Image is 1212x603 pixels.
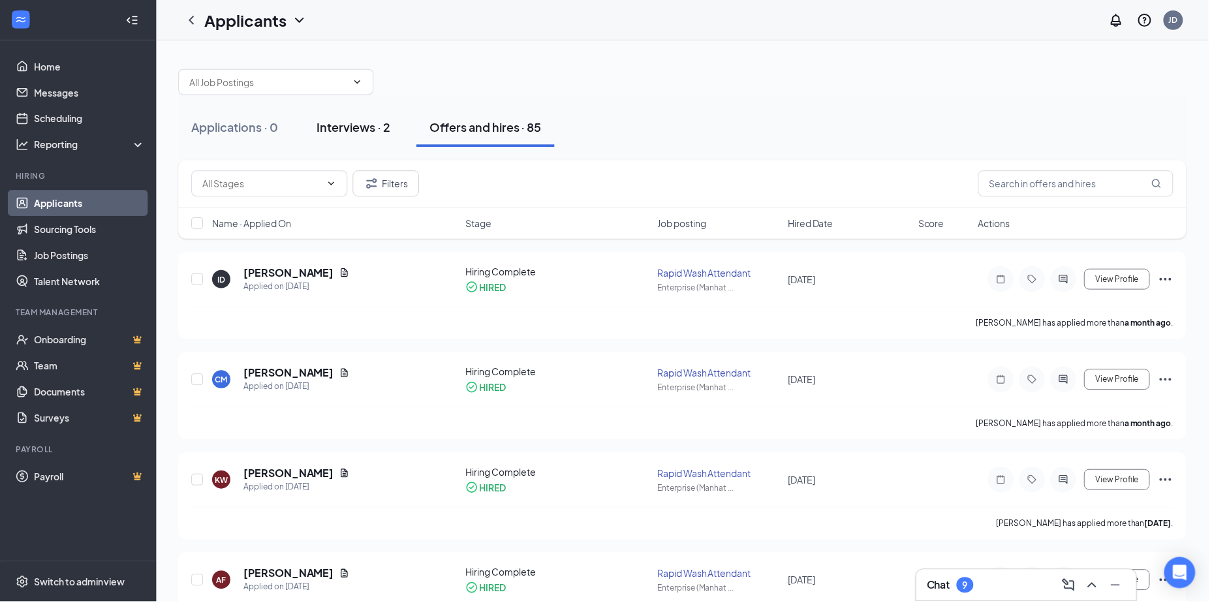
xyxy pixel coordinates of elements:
[184,12,200,28] svg: ChevronLeft
[34,465,146,491] a: PayrollCrown
[467,567,651,580] div: Hiring Complete
[16,308,143,319] div: Team Management
[354,171,420,197] button: Filter Filters
[340,268,350,279] svg: Document
[318,119,392,136] div: Interviews · 2
[340,570,350,580] svg: Document
[34,406,146,432] a: SurveysCrown
[1027,375,1043,386] svg: Tag
[659,367,783,380] div: Rapid Wash Attendant
[1087,579,1103,595] svg: ChevronUp
[467,482,480,495] svg: CheckmarkCircle
[244,381,350,394] div: Applied on [DATE]
[965,581,971,593] div: 9
[790,375,817,386] span: [DATE]
[659,568,783,581] div: Rapid Wash Attendant
[34,138,146,151] div: Reporting
[1111,12,1127,28] svg: Notifications
[205,9,287,31] h1: Applicants
[244,266,335,281] h5: [PERSON_NAME]
[1087,471,1153,491] button: View Profile
[659,584,783,595] div: Enterprise (Manhat ...
[1085,576,1106,597] button: ChevronUp
[1155,179,1165,189] svg: MagnifyingGlass
[244,467,335,482] h5: [PERSON_NAME]
[34,106,146,132] a: Scheduling
[431,119,543,136] div: Offers and hires · 85
[244,582,350,595] div: Applied on [DATE]
[34,54,146,80] a: Home
[16,445,143,456] div: Payroll
[244,281,350,294] div: Applied on [DATE]
[979,318,1177,330] p: [PERSON_NAME] has applied more than .
[14,13,27,26] svg: WorkstreamLogo
[1161,373,1177,388] svg: Ellipses
[1098,376,1142,385] span: View Profile
[1140,12,1156,28] svg: QuestionInfo
[467,382,480,395] svg: CheckmarkCircle
[480,583,507,596] div: HIRED
[996,275,1012,285] svg: Note
[203,177,322,191] input: All Stages
[981,217,1013,230] span: Actions
[34,577,125,590] div: Switch to admin view
[659,383,783,394] div: Enterprise (Manhat ...
[981,171,1177,197] input: Search in offers and hires
[467,266,651,279] div: Hiring Complete
[292,12,308,28] svg: ChevronDown
[1108,576,1129,597] button: Minimize
[244,367,335,381] h5: [PERSON_NAME]
[353,77,364,87] svg: ChevronDown
[244,568,335,582] h5: [PERSON_NAME]
[467,217,493,230] span: Stage
[480,482,507,495] div: HIRED
[659,267,783,280] div: Rapid Wash Attendant
[1027,476,1043,486] svg: Tag
[979,419,1177,430] p: [PERSON_NAME] has applied more than .
[659,217,708,230] span: Job posting
[1128,319,1175,329] b: a month ago
[1027,275,1043,285] svg: Tag
[34,217,146,243] a: Sourcing Tools
[16,577,29,590] svg: Settings
[659,283,783,294] div: Enterprise (Manhat ...
[480,382,507,395] div: HIRED
[34,354,146,380] a: TeamCrown
[467,583,480,596] svg: CheckmarkCircle
[1098,476,1142,486] span: View Profile
[1168,559,1199,590] div: Open Intercom Messenger
[340,469,350,480] svg: Document
[659,468,783,481] div: Rapid Wash Attendant
[1061,576,1082,597] button: ComposeMessage
[996,375,1012,386] svg: Note
[1161,272,1177,288] svg: Ellipses
[217,576,227,587] div: AF
[480,281,507,294] div: HIRED
[790,217,835,230] span: Hired Date
[216,375,228,386] div: CM
[790,576,817,587] span: [DATE]
[16,138,29,151] svg: Analysis
[16,171,143,182] div: Hiring
[244,482,350,495] div: Applied on [DATE]
[1059,375,1074,386] svg: ActiveChat
[1059,275,1074,285] svg: ActiveChat
[192,119,279,136] div: Applications · 0
[467,467,651,480] div: Hiring Complete
[190,75,348,89] input: All Job Postings
[34,191,146,217] a: Applicants
[1111,579,1127,595] svg: Minimize
[999,519,1177,531] p: [PERSON_NAME] has applied more than .
[34,243,146,269] a: Job Postings
[1059,476,1074,486] svg: ActiveChat
[467,366,651,379] div: Hiring Complete
[996,476,1012,486] svg: Note
[215,476,228,487] div: KW
[34,380,146,406] a: DocumentsCrown
[340,369,350,379] svg: Document
[1064,579,1080,595] svg: ComposeMessage
[34,328,146,354] a: OnboardingCrown
[34,80,146,106] a: Messages
[1128,420,1175,429] b: a month ago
